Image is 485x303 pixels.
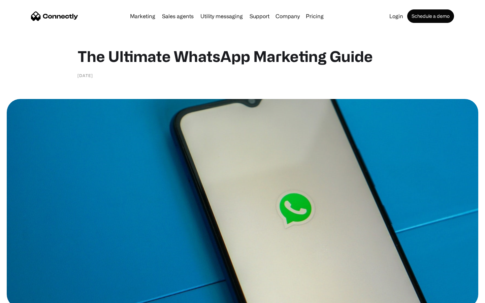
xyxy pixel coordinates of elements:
[303,13,326,19] a: Pricing
[127,13,158,19] a: Marketing
[198,13,246,19] a: Utility messaging
[7,291,40,301] aside: Language selected: English
[247,13,272,19] a: Support
[407,9,454,23] a: Schedule a demo
[77,72,93,79] div: [DATE]
[13,291,40,301] ul: Language list
[387,13,406,19] a: Login
[77,47,408,65] h1: The Ultimate WhatsApp Marketing Guide
[159,13,196,19] a: Sales agents
[276,11,300,21] div: Company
